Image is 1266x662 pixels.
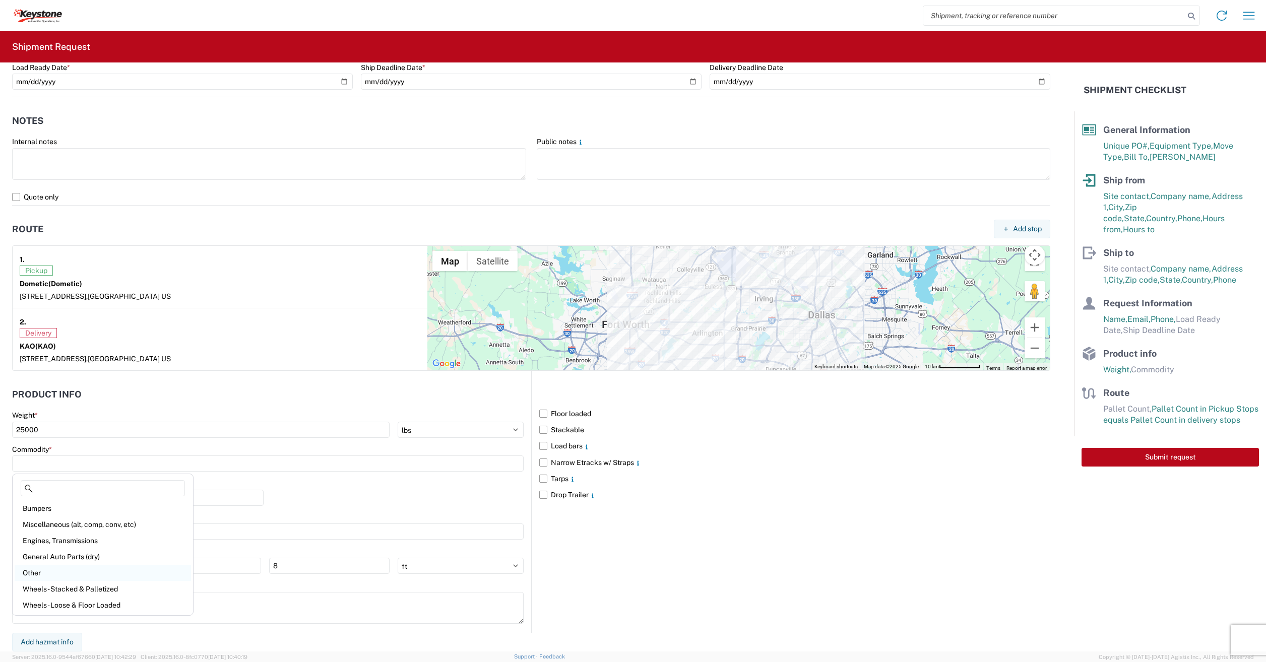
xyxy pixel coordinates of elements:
[15,565,191,581] div: Other
[12,63,70,72] label: Load Ready Date
[432,251,468,271] button: Show street map
[814,363,858,370] button: Keyboard shortcuts
[1084,84,1186,96] h2: Shipment Checklist
[1150,141,1213,151] span: Equipment Type,
[1124,214,1146,223] span: State,
[1013,224,1042,234] span: Add stop
[48,280,82,288] span: (Dometic)
[430,357,463,370] img: Google
[925,364,939,369] span: 10 km
[12,41,90,53] h2: Shipment Request
[468,251,518,271] button: Show satellite imagery
[539,422,1050,438] label: Stackable
[12,445,52,454] label: Commodity
[994,220,1050,238] button: Add stop
[1124,152,1150,162] span: Bill To,
[95,654,136,660] span: [DATE] 10:42:29
[1103,348,1157,359] span: Product info
[1151,264,1212,274] span: Company name,
[539,406,1050,422] label: Floor loaded
[1103,404,1258,425] span: Pallet Count in Pickup Stops equals Pallet Count in delivery stops
[141,654,247,660] span: Client: 2025.16.0-8fc0770
[20,342,56,350] strong: KAO
[922,363,983,370] button: Map Scale: 10 km per 78 pixels
[1177,214,1202,223] span: Phone,
[1025,338,1045,358] button: Zoom out
[35,342,56,350] span: (KAO)
[15,549,191,565] div: General Auto Parts (dry)
[1160,275,1182,285] span: State,
[1103,175,1145,185] span: Ship from
[1151,191,1212,201] span: Company name,
[1103,365,1131,374] span: Weight,
[1151,314,1176,324] span: Phone,
[15,516,191,533] div: Miscellaneous (alt, comp, conv, etc)
[12,633,82,651] button: Add hazmat info
[430,357,463,370] a: Open this area in Google Maps (opens a new window)
[539,454,1050,471] label: Narrow Etracks w/ Straps
[1025,245,1045,265] button: Map camera controls
[1123,325,1195,335] span: Ship Deadline Date
[1125,275,1160,285] span: Zip code,
[20,355,88,363] span: [STREET_ADDRESS],
[361,63,425,72] label: Ship Deadline Date
[1099,652,1254,661] span: Copyright © [DATE]-[DATE] Agistix Inc., All Rights Reserved
[1103,314,1127,324] span: Name,
[20,280,82,288] strong: Dometic
[12,411,38,420] label: Weight
[1213,275,1236,285] span: Phone
[1006,365,1047,371] a: Report a map error
[12,116,43,126] h2: Notes
[1108,203,1125,212] span: City,
[12,224,43,234] h2: Route
[1103,247,1134,258] span: Ship to
[539,438,1050,454] label: Load bars
[12,137,57,146] label: Internal notes
[1025,281,1045,301] button: Drag Pegman onto the map to open Street View
[12,189,1050,205] label: Quote only
[88,292,171,300] span: [GEOGRAPHIC_DATA] US
[1103,264,1151,274] span: Site contact,
[15,581,191,597] div: Wheels - Stacked & Palletized
[1082,448,1259,467] button: Submit request
[1108,275,1125,285] span: City,
[514,653,539,659] a: Support
[1127,314,1151,324] span: Email,
[864,364,919,369] span: Map data ©2025 Google
[1103,387,1129,398] span: Route
[12,389,82,400] h2: Product Info
[208,654,247,660] span: [DATE] 10:40:19
[1123,225,1155,234] span: Hours to
[1150,152,1216,162] span: [PERSON_NAME]
[1103,298,1192,308] span: Request Information
[88,355,171,363] span: [GEOGRAPHIC_DATA] US
[20,292,88,300] span: [STREET_ADDRESS],
[986,365,1000,371] a: Terms
[269,558,390,574] input: H
[1103,191,1151,201] span: Site contact,
[539,471,1050,487] label: Tarps
[539,487,1050,503] label: Drop Trailer
[12,654,136,660] span: Server: 2025.16.0-9544af67660
[923,6,1184,25] input: Shipment, tracking or reference number
[539,653,565,659] a: Feedback
[20,315,26,328] strong: 2.
[1131,365,1174,374] span: Commodity
[20,328,57,338] span: Delivery
[1146,214,1177,223] span: Country,
[1103,124,1190,135] span: General Information
[15,533,191,549] div: Engines, Transmissions
[20,253,25,266] strong: 1.
[1103,404,1152,414] span: Pallet Count,
[15,597,191,613] div: Wheels - Loose & Floor Loaded
[710,63,783,72] label: Delivery Deadline Date
[1025,317,1045,338] button: Zoom in
[141,558,261,574] input: W
[1103,141,1150,151] span: Unique PO#,
[537,137,585,146] label: Public notes
[1182,275,1213,285] span: Country,
[15,500,191,516] div: Bumpers
[20,266,53,276] span: Pickup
